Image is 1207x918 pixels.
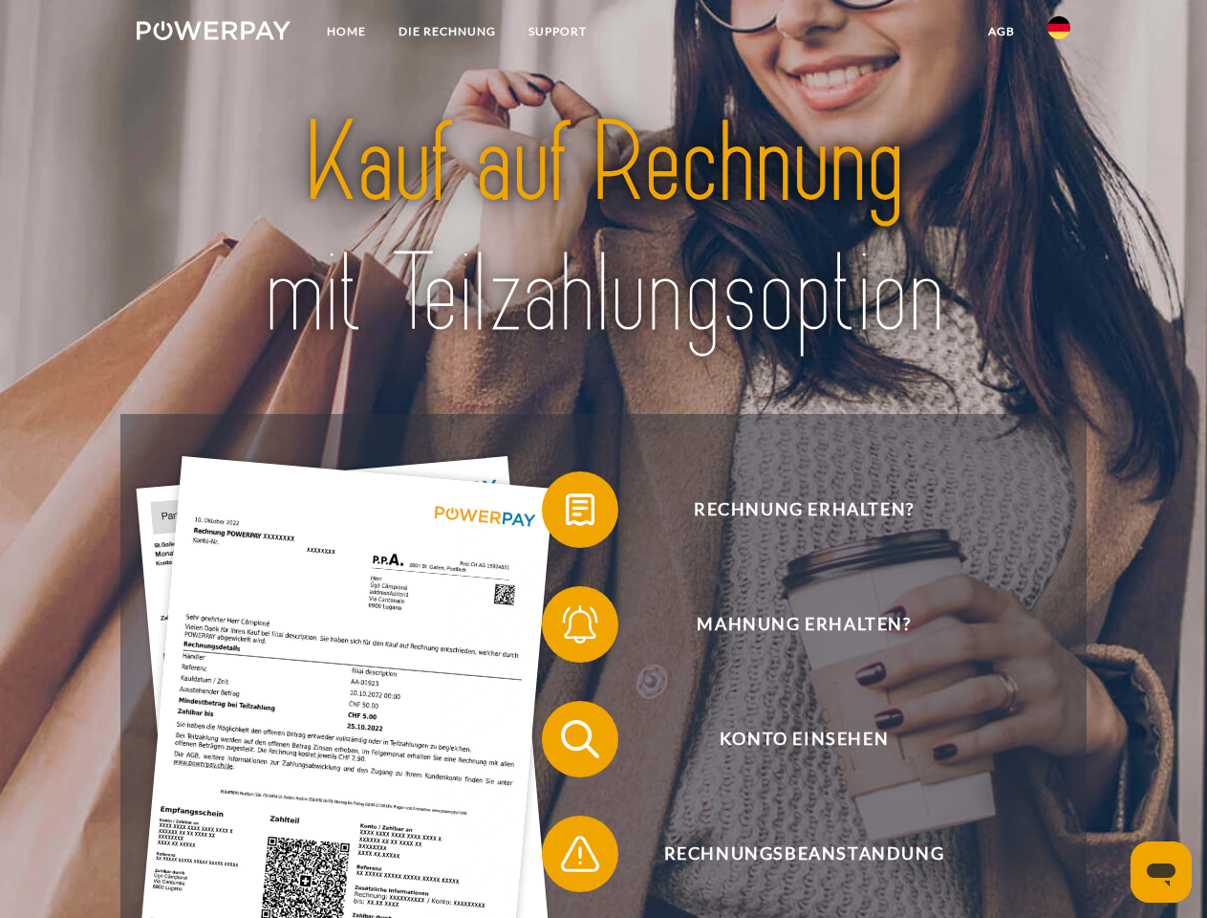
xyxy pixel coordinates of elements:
span: Rechnungsbeanstandung [570,816,1038,892]
iframe: Schaltfläche zum Öffnen des Messaging-Fensters [1131,841,1192,903]
a: DIE RECHNUNG [382,14,512,49]
img: qb_search.svg [556,715,604,763]
img: title-powerpay_de.svg [183,92,1024,366]
button: Konto einsehen [542,701,1039,777]
img: logo-powerpay-white.svg [137,21,291,40]
a: Home [311,14,382,49]
span: Konto einsehen [570,701,1038,777]
img: qb_bill.svg [556,486,604,534]
button: Rechnung erhalten? [542,471,1039,548]
span: Mahnung erhalten? [570,586,1038,663]
a: agb [972,14,1031,49]
a: SUPPORT [512,14,603,49]
button: Mahnung erhalten? [542,586,1039,663]
img: qb_warning.svg [556,830,604,878]
img: qb_bell.svg [556,601,604,648]
img: de [1047,16,1070,39]
button: Rechnungsbeanstandung [542,816,1039,892]
span: Rechnung erhalten? [570,471,1038,548]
